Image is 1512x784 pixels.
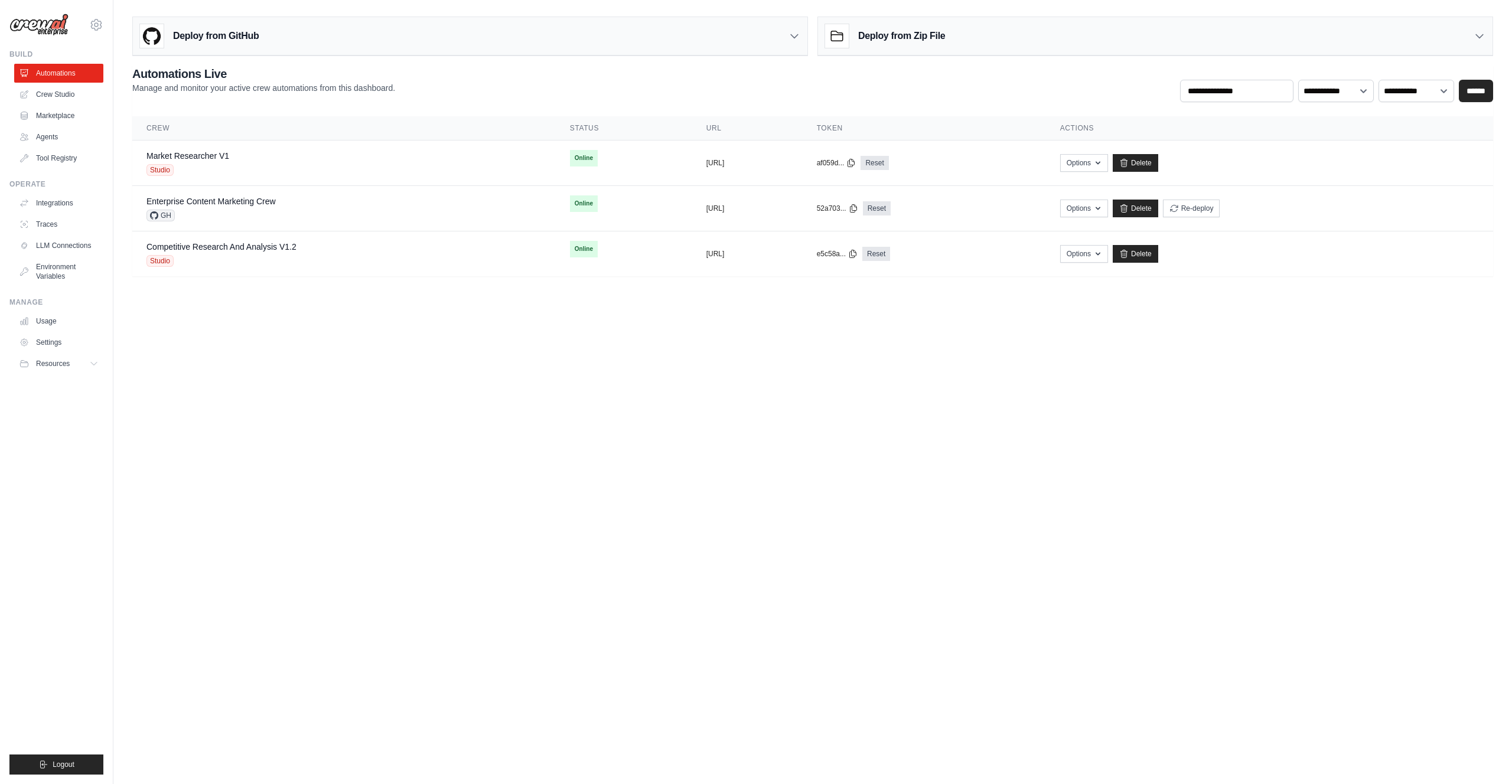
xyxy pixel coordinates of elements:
[14,312,103,331] a: Usage
[146,210,175,221] span: GH
[862,247,890,261] a: Reset
[146,164,174,176] span: Studio
[140,24,164,48] img: GitHub Logo
[1113,200,1158,217] a: Delete
[146,255,174,267] span: Studio
[1046,116,1493,141] th: Actions
[146,151,229,161] a: Market Researcher V1
[132,82,395,94] p: Manage and monitor your active crew automations from this dashboard.
[1060,245,1108,263] button: Options
[1060,154,1108,172] button: Options
[36,359,70,368] span: Resources
[692,116,803,141] th: URL
[14,354,103,373] button: Resources
[861,156,888,170] a: Reset
[14,64,103,83] a: Automations
[1163,200,1220,217] button: Re-deploy
[14,85,103,104] a: Crew Studio
[1113,245,1158,263] a: Delete
[9,14,69,36] img: Logo
[570,195,598,212] span: Online
[556,116,692,141] th: Status
[14,149,103,168] a: Tool Registry
[817,158,856,168] button: af059d...
[9,298,103,307] div: Manage
[9,50,103,59] div: Build
[9,754,103,775] button: Logout
[14,333,103,352] a: Settings
[146,242,296,251] a: Competitive Research And Analysis V1.2
[14,236,103,255] a: LLM Connections
[817,204,858,213] button: 52a703...
[803,116,1046,141] th: Token
[132,116,556,141] th: Crew
[1113,154,1158,172] a: Delete
[858,29,945,43] h3: Deploy from Zip File
[173,29,259,43] h3: Deploy from GitHub
[14,106,103,125] a: Marketplace
[863,201,891,215] a: Reset
[570,241,598,257] span: Online
[1060,200,1108,217] button: Options
[817,249,858,259] button: e5c58a...
[14,128,103,146] a: Agents
[132,66,395,82] h2: Automations Live
[146,197,276,206] a: Enterprise Content Marketing Crew
[14,215,103,234] a: Traces
[53,760,74,769] span: Logout
[570,150,598,166] span: Online
[14,257,103,286] a: Environment Variables
[9,179,103,189] div: Operate
[14,194,103,213] a: Integrations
